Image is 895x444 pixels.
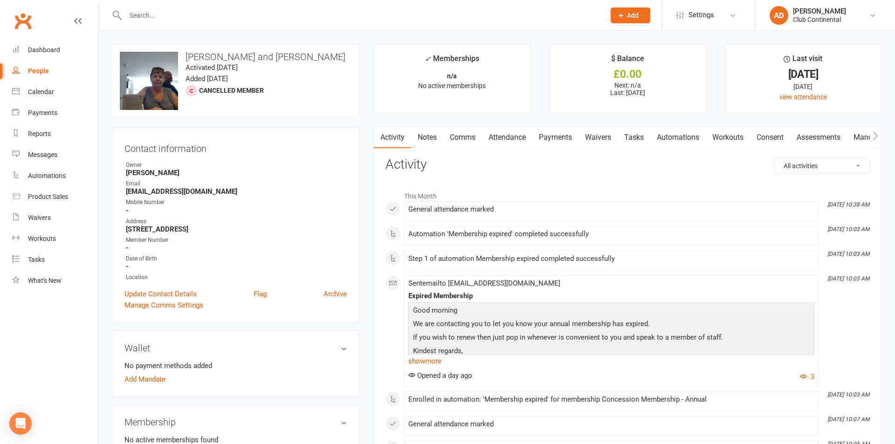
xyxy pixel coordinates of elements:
[12,40,98,61] a: Dashboard
[827,226,869,232] i: [DATE] 10:03 AM
[126,254,347,263] div: Date of Birth
[124,343,347,353] h3: Wallet
[120,52,351,62] h3: [PERSON_NAME] and [PERSON_NAME]
[126,236,347,245] div: Member Number
[120,52,178,110] img: image1692100470.png
[418,82,486,89] span: No active memberships
[611,7,650,23] button: Add
[126,206,347,215] strong: -
[784,53,822,69] div: Last visit
[199,87,264,94] span: Cancelled member
[408,255,814,263] div: Step 1 of automation Membership expired completed successfully
[28,151,57,158] div: Messages
[126,217,347,226] div: Address
[650,127,706,148] a: Automations
[28,130,51,137] div: Reports
[750,127,790,148] a: Consent
[28,277,62,284] div: What's New
[447,72,457,80] strong: n/a
[688,5,714,26] span: Settings
[706,127,750,148] a: Workouts
[126,198,347,207] div: Mobile Number
[408,230,814,238] div: Automation 'Membership expired' completed successfully
[408,205,814,213] div: General attendance marked
[827,275,869,282] i: [DATE] 10:03 AM
[28,109,57,116] div: Payments
[28,235,56,242] div: Workouts
[12,61,98,82] a: People
[532,127,578,148] a: Payments
[12,165,98,186] a: Automations
[124,360,347,371] li: No payment methods added
[12,249,98,270] a: Tasks
[28,172,66,179] div: Automations
[790,127,847,148] a: Assessments
[578,127,618,148] a: Waivers
[627,12,639,19] span: Add
[124,300,203,311] a: Manage Comms Settings
[28,193,68,200] div: Product Sales
[558,69,697,79] div: £0.00
[411,305,812,318] p: Good morning
[12,144,98,165] a: Messages
[827,391,869,398] i: [DATE] 10:03 AM
[411,332,812,345] p: If you wish to renew then just pop in whenever is convenient to you and speak to a member of staff.
[408,420,814,428] div: General attendance marked
[847,127,893,148] a: Mandates
[793,15,846,24] div: Club Continental
[254,288,267,300] a: Flag
[733,82,873,92] div: [DATE]
[12,270,98,291] a: What's New
[126,187,347,196] strong: [EMAIL_ADDRESS][DOMAIN_NAME]
[411,345,812,359] p: Kindest regards,
[126,273,347,282] div: Location
[126,179,347,188] div: Email
[123,9,599,22] input: Search...
[482,127,532,148] a: Attendance
[12,228,98,249] a: Workouts
[386,157,870,172] h3: Activity
[618,127,650,148] a: Tasks
[408,292,814,300] div: Expired Membership
[793,7,846,15] div: [PERSON_NAME]
[124,140,347,154] h3: Contact information
[124,417,347,427] h3: Membership
[324,288,347,300] a: Archive
[126,225,347,233] strong: [STREET_ADDRESS]
[827,201,869,208] i: [DATE] 10:38 AM
[827,416,869,423] i: [DATE] 10:07 AM
[186,75,228,83] time: Added [DATE]
[425,53,479,70] div: Memberships
[827,251,869,257] i: [DATE] 10:03 AM
[28,46,60,54] div: Dashboard
[124,374,165,385] a: Add Mandate
[28,256,45,263] div: Tasks
[12,123,98,144] a: Reports
[770,6,788,25] div: AD
[733,69,873,79] div: [DATE]
[11,9,34,33] a: Clubworx
[408,355,814,368] a: show more
[558,82,697,96] p: Next: n/a Last: [DATE]
[28,214,51,221] div: Waivers
[126,262,347,271] strong: -
[425,55,431,63] i: ✓
[186,63,238,72] time: Activated [DATE]
[386,186,870,201] li: This Month
[28,67,49,75] div: People
[12,102,98,123] a: Payments
[126,244,347,252] strong: -
[9,412,32,435] div: Open Intercom Messenger
[28,88,54,96] div: Calendar
[411,318,812,332] p: We are contacting you to let you know your annual membership has expired.
[124,288,197,300] a: Update Contact Details
[408,279,560,287] span: Sent email to [EMAIL_ADDRESS][DOMAIN_NAME]
[779,93,827,101] a: view attendance
[408,371,472,380] span: Opened a day ago
[408,396,814,403] div: Enrolled in automation: 'Membership expired' for membership Concession Membership - Annual
[374,127,411,148] a: Activity
[12,207,98,228] a: Waivers
[800,371,814,383] button: 3
[411,127,443,148] a: Notes
[126,161,347,170] div: Owner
